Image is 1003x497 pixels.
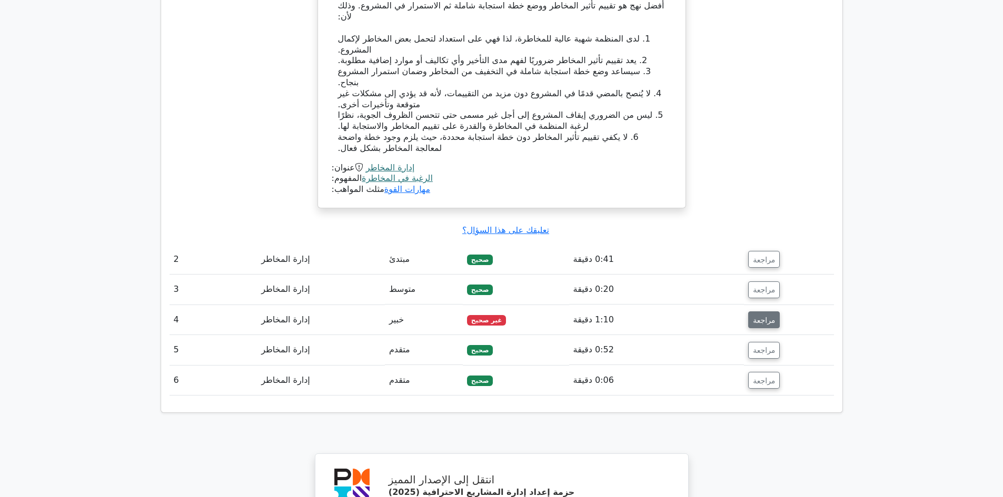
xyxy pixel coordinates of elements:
font: صحيح [471,286,489,293]
font: أفضل نهج هو تقييم تأثير المخاطر ووضع خطة استجابة شاملة ثم الاستمرار في المشروع. وذلك لأن: [338,1,664,22]
font: صحيح [471,256,489,263]
font: 0:41 دقيقة [573,254,614,264]
font: مراجعة [753,376,775,384]
font: إدارة المخاطر [261,284,310,294]
a: إدارة المخاطر [366,163,415,173]
font: 0:52 دقيقة [573,344,614,354]
font: 2. يعد تقييم تأثير المخاطر ضروريًا لفهم مدى التأخير وأي تكاليف أو موارد إضافية مطلوبة. [338,55,648,65]
font: إدارة المخاطر [261,344,310,354]
font: عنوان: [332,163,355,173]
font: متقدم [389,375,410,385]
font: مراجعة [753,286,775,294]
a: الرغبة في المخاطرة [362,173,433,183]
font: 5. ليس من الضروري إيقاف المشروع إلى أجل غير مسمى حتى تتحسن الظروف الجوية، نظرًا لرغبة المنظمة في ... [338,110,663,131]
font: 6. لا يكفي تقييم تأثير المخاطر دون خطة استجابة محددة، حيث يلزم وجود خطة واضحة لمعالجة المخاطر بشك... [338,132,639,153]
font: 1:10 دقيقة [573,315,614,324]
font: إدارة المخاطر [261,315,310,324]
font: 0:20 دقيقة [573,284,614,294]
button: مراجعة [748,372,780,389]
font: 6 [174,375,179,385]
font: صحيح [471,347,489,354]
font: مراجعة [753,316,775,324]
font: مثلث المواهب: [332,184,384,194]
font: مراجعة [753,255,775,263]
font: 3 [174,284,179,294]
button: مراجعة [748,342,780,359]
button: مراجعة [748,311,780,328]
a: مهارات القوة [384,184,430,194]
font: متوسط [389,284,415,294]
font: 1. لدى المنظمة شهية عالية للمخاطرة، لذا فهي على استعداد لتحمل بعض المخاطر لإكمال المشروع. [338,34,651,55]
font: 4 [174,315,179,324]
font: 2 [174,254,179,264]
font: إدارة المخاطر [261,254,310,264]
font: مبتدئ [389,254,410,264]
font: المفهوم: [332,173,362,183]
font: غير صحيح [471,317,502,324]
font: صحيح [471,377,489,384]
font: 0:06 دقيقة [573,375,614,385]
button: مراجعة [748,281,780,298]
font: خبير [389,315,404,324]
font: مراجعة [753,346,775,354]
a: تعليقك على هذا السؤال؟ [462,225,549,235]
font: 5 [174,344,179,354]
font: إدارة المخاطر [261,375,310,385]
button: مراجعة [748,251,780,268]
font: 3. سيساعد وضع خطة استجابة شاملة في التخفيف من المخاطر وضمان استمرار المشروع بنجاح. [338,66,651,87]
font: متقدم [389,344,410,354]
font: 4. لا يُنصح بالمضي قدمًا في المشروع دون مزيد من التقييمات، لأنه قد يؤدي إلى مشكلات غير متوقعة وتأ... [338,88,662,109]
